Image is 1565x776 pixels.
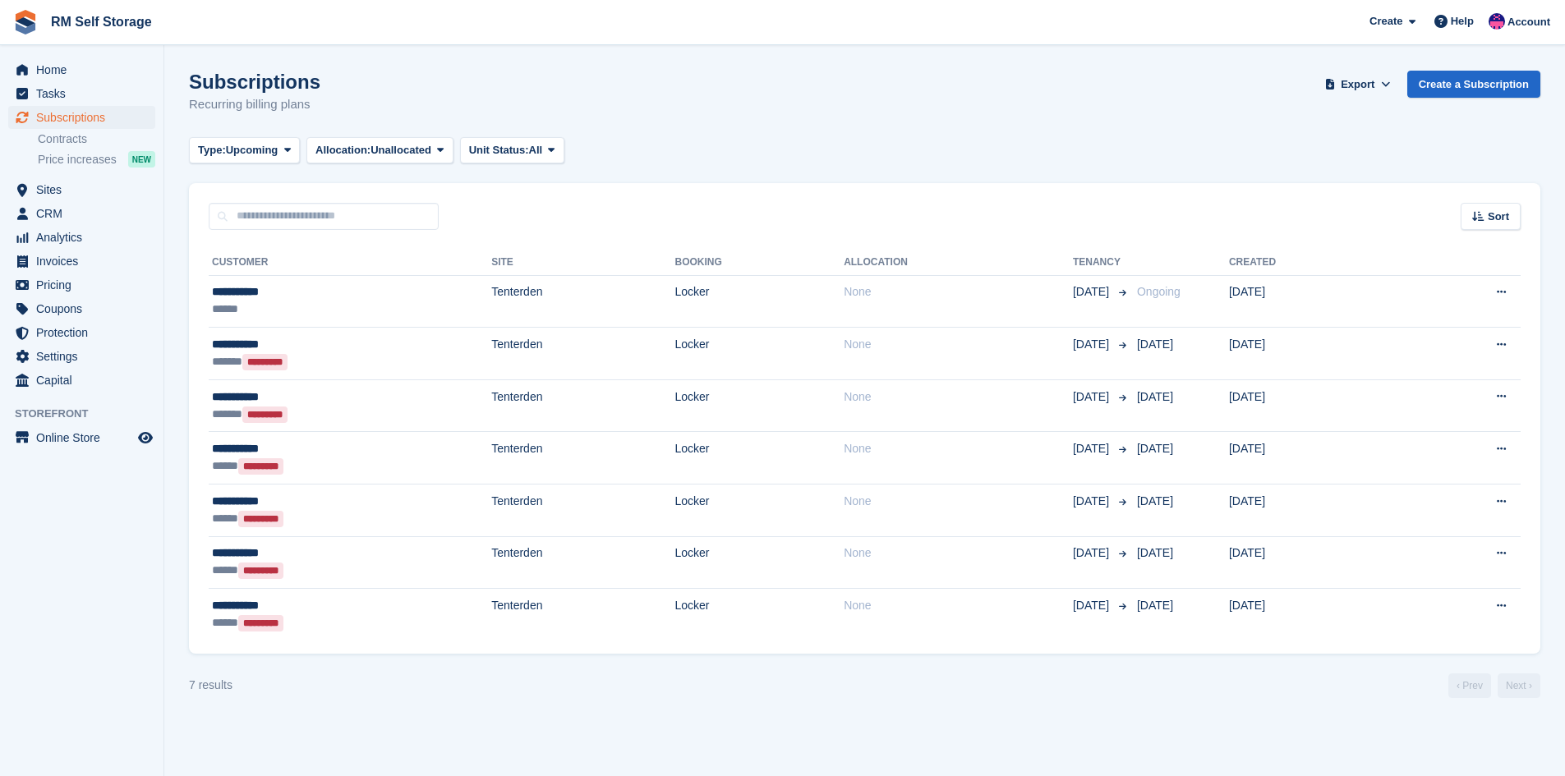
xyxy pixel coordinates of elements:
[38,150,155,168] a: Price increases NEW
[38,152,117,168] span: Price increases
[36,178,135,201] span: Sites
[1137,599,1173,612] span: [DATE]
[1507,14,1550,30] span: Account
[209,250,491,276] th: Customer
[371,142,431,158] span: Unallocated
[844,597,1073,614] div: None
[128,151,155,168] div: NEW
[8,426,155,449] a: menu
[36,82,135,105] span: Tasks
[675,275,845,328] td: Locker
[675,432,845,484] td: Locker
[1229,250,1397,276] th: Created
[1073,493,1112,510] span: [DATE]
[1073,336,1112,353] span: [DATE]
[36,106,135,129] span: Subscriptions
[675,250,845,276] th: Booking
[1229,589,1397,641] td: [DATE]
[1229,379,1397,432] td: [DATE]
[8,58,155,81] a: menu
[36,58,135,81] span: Home
[36,345,135,368] span: Settings
[1073,597,1112,614] span: [DATE]
[1137,494,1173,507] span: [DATE]
[189,137,300,164] button: Type: Upcoming
[1229,536,1397,589] td: [DATE]
[844,336,1073,353] div: None
[189,71,320,93] h1: Subscriptions
[1137,442,1173,455] span: [DATE]
[15,406,163,422] span: Storefront
[675,328,845,380] td: Locker
[1073,388,1112,406] span: [DATE]
[36,369,135,392] span: Capital
[1448,673,1491,698] a: Previous
[8,297,155,320] a: menu
[8,106,155,129] a: menu
[1341,76,1374,93] span: Export
[198,142,226,158] span: Type:
[38,131,155,147] a: Contracts
[226,142,278,158] span: Upcoming
[1498,673,1540,698] a: Next
[469,142,529,158] span: Unit Status:
[491,250,674,276] th: Site
[36,226,135,249] span: Analytics
[36,426,135,449] span: Online Store
[13,10,38,34] img: stora-icon-8386f47178a22dfd0bd8f6a31ec36ba5ce8667c1dd55bd0f319d3a0aa187defe.svg
[529,142,543,158] span: All
[189,95,320,114] p: Recurring billing plans
[675,536,845,589] td: Locker
[844,440,1073,457] div: None
[491,484,674,537] td: Tenterden
[1073,440,1112,457] span: [DATE]
[1407,71,1540,98] a: Create a Subscription
[675,484,845,537] td: Locker
[8,178,155,201] a: menu
[1073,250,1130,276] th: Tenancy
[491,379,674,432] td: Tenterden
[8,226,155,249] a: menu
[675,589,845,641] td: Locker
[1445,673,1544,698] nav: Page
[44,8,159,35] a: RM Self Storage
[8,273,155,296] a: menu
[1137,390,1173,403] span: [DATE]
[1137,285,1181,298] span: Ongoing
[136,428,155,448] a: Preview store
[844,250,1073,276] th: Allocation
[1489,13,1505,30] img: Roger Marsh
[1322,71,1394,98] button: Export
[189,677,232,694] div: 7 results
[491,432,674,484] td: Tenterden
[1488,209,1509,225] span: Sort
[1073,544,1112,562] span: [DATE]
[8,82,155,105] a: menu
[315,142,371,158] span: Allocation:
[844,493,1073,510] div: None
[675,379,845,432] td: Locker
[8,250,155,273] a: menu
[491,536,674,589] td: Tenterden
[36,273,135,296] span: Pricing
[36,321,135,344] span: Protection
[36,250,135,273] span: Invoices
[1229,484,1397,537] td: [DATE]
[844,283,1073,301] div: None
[491,589,674,641] td: Tenterden
[1073,283,1112,301] span: [DATE]
[36,202,135,225] span: CRM
[8,369,155,392] a: menu
[844,388,1073,406] div: None
[8,202,155,225] a: menu
[1369,13,1402,30] span: Create
[8,321,155,344] a: menu
[1229,328,1397,380] td: [DATE]
[460,137,564,164] button: Unit Status: All
[491,328,674,380] td: Tenterden
[1137,337,1173,351] span: [DATE]
[1137,546,1173,559] span: [DATE]
[1229,275,1397,328] td: [DATE]
[8,345,155,368] a: menu
[36,297,135,320] span: Coupons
